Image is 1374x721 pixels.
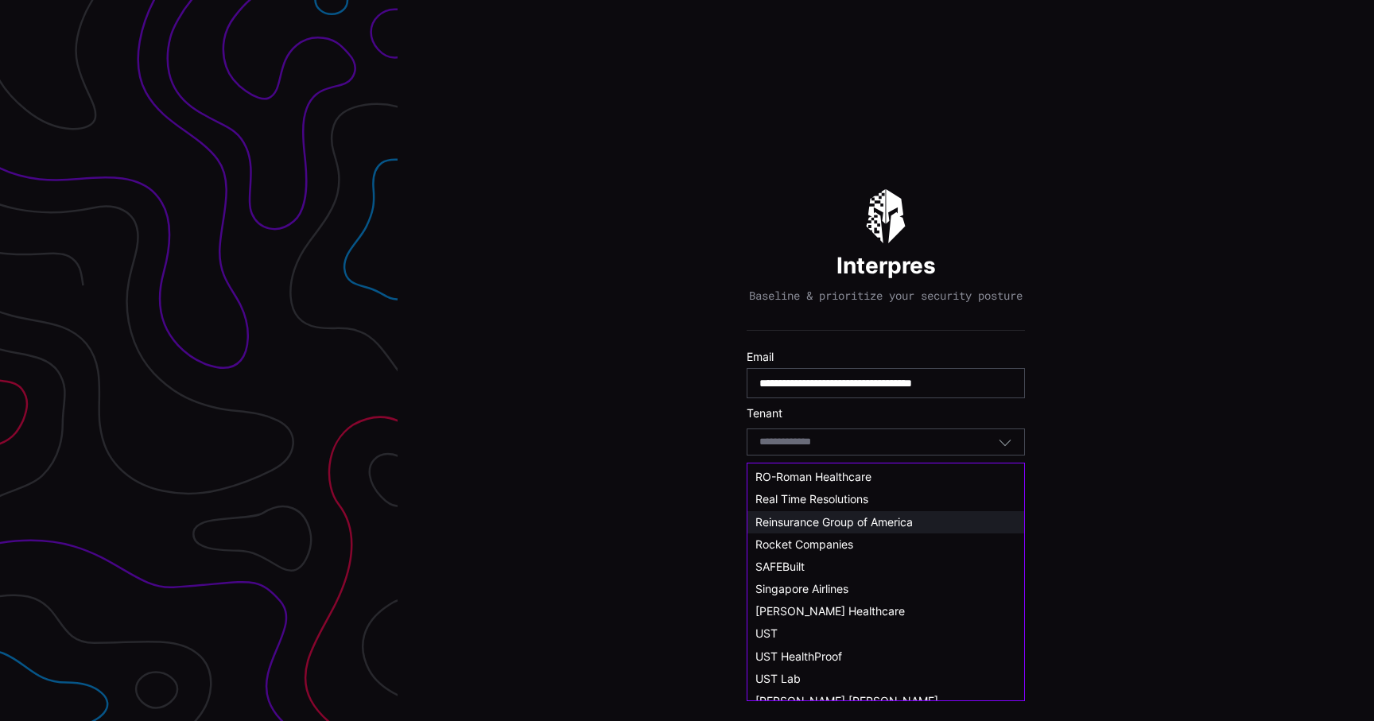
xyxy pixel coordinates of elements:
span: Rocket Companies [755,537,853,551]
p: Baseline & prioritize your security posture [749,289,1023,303]
label: Tenant [747,406,1025,421]
span: RO-Roman Healthcare [755,470,871,483]
span: Reinsurance Group of America [755,515,913,529]
span: UST Lab [755,672,801,685]
button: Toggle options menu [998,435,1012,449]
h1: Interpres [836,251,936,280]
span: UST HealthProof [755,649,842,663]
label: Email [747,350,1025,364]
span: UST [755,626,778,640]
span: [PERSON_NAME] Healthcare [755,604,905,618]
span: Singapore Airlines [755,582,848,595]
span: Real Time Resolutions [755,492,868,506]
span: SAFEBuilt [755,560,805,573]
span: [PERSON_NAME] [PERSON_NAME] [755,694,938,707]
